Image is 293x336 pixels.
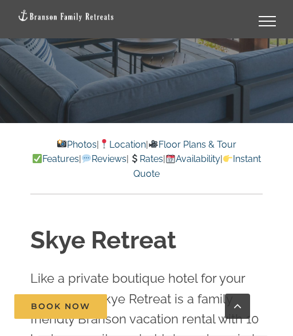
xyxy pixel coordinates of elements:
a: Location [99,139,146,150]
img: 📍 [100,139,109,148]
a: Reviews [81,153,126,164]
img: 📆 [166,154,175,163]
img: 📸 [57,139,66,148]
h1: Skye Retreat [30,224,263,258]
a: Toggle Menu [244,16,290,26]
a: Book Now [14,294,107,319]
p: | | | | | | [30,137,263,181]
span: Book Now [31,302,90,311]
img: 👉 [223,154,232,163]
img: Branson Family Retreats Logo [17,9,114,22]
img: 💬 [82,154,91,163]
a: Rates [129,153,163,164]
img: 💲 [130,154,139,163]
a: Instant Quote [133,153,261,179]
a: Floor Plans & Tour [148,139,236,150]
img: ✅ [33,154,42,163]
a: Photos [57,139,97,150]
a: Availability [165,153,220,164]
img: 🎥 [149,139,158,148]
a: Features [32,153,79,164]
